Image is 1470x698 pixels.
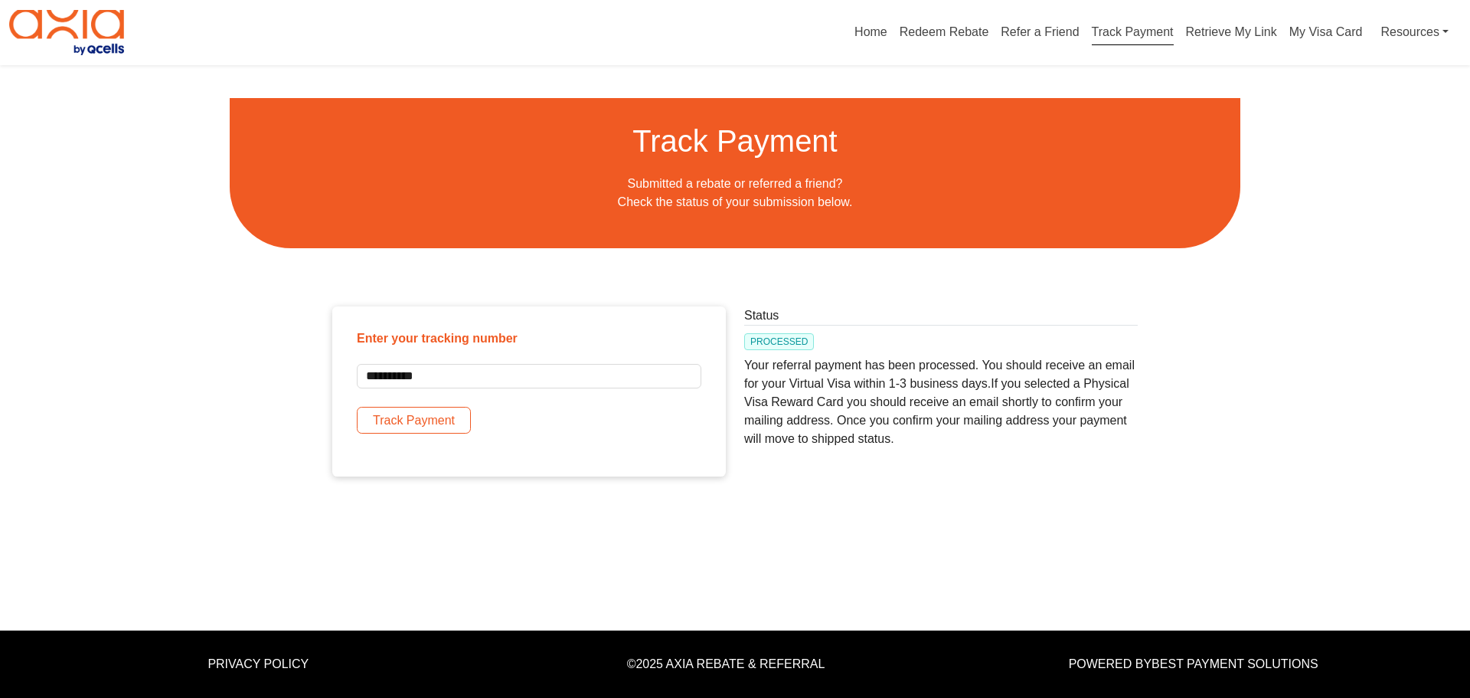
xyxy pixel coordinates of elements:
img: Program logo [9,10,124,55]
a: Powered ByBest Payment Solutions [1069,657,1318,670]
a: Redeem Rebate [900,25,989,44]
h1: Track Payment [254,123,1216,159]
p: Your referral payment has been processed. You should receive an email for your Virtual Visa withi... [744,350,1138,448]
a: Privacy Policy [207,657,309,670]
div: Status [744,306,1138,326]
span: PROCESSED [744,333,814,350]
a: Track Payment [1092,25,1174,45]
a: Retrieve My Link [1186,25,1277,44]
p: Submitted a rebate or referred a friend? Check the status of your submission below. [254,175,1216,211]
a: Refer a Friend [1001,25,1079,44]
p: © 2025 Axia Rebate & Referral [501,655,951,673]
button: Track Payment [357,407,471,434]
a: Resources [1380,17,1449,48]
a: Home [854,25,887,44]
h6: Enter your tracking number [357,331,701,358]
a: My Visa Card [1289,17,1363,48]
